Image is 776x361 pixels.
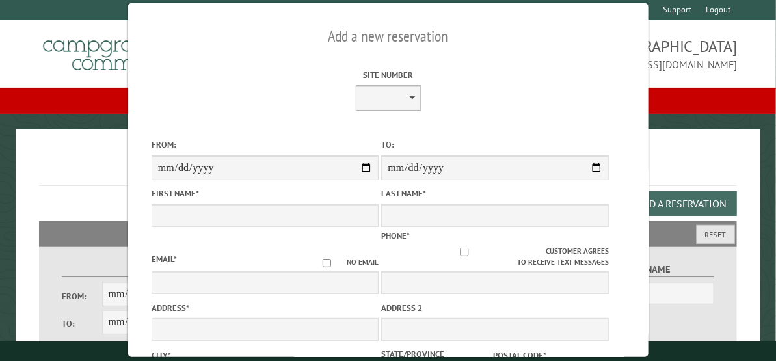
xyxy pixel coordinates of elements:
label: Customer agrees to receive text messages [381,246,609,268]
input: No email [307,259,347,267]
label: Email [151,254,176,265]
label: Address [151,302,379,314]
h2: Add a new reservation [151,24,624,49]
label: Last Name [381,187,609,200]
label: From: [62,290,101,302]
h2: Filters [39,221,738,246]
label: From: [151,139,379,151]
button: Reset [697,225,735,244]
label: Dates [62,262,222,277]
label: State/Province [381,348,490,360]
label: First Name [151,187,379,200]
label: Site Number [274,69,502,81]
label: Phone [381,230,410,241]
input: Customer agrees to receive text messages [382,248,545,256]
h1: Reservations [39,150,738,186]
label: No email [307,257,379,268]
label: To: [381,139,609,151]
label: Address 2 [381,302,609,314]
img: Campground Commander [39,25,202,76]
button: Add a Reservation [626,191,737,216]
label: To: [62,317,101,330]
